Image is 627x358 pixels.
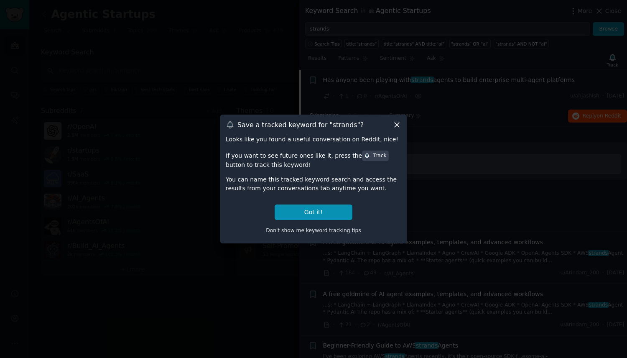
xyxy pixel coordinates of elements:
[226,175,401,193] div: You can name this tracked keyword search and access the results from your conversations tab anyti...
[226,135,401,144] div: Looks like you found a useful conversation on Reddit, nice!
[275,205,352,220] button: Got it!
[237,120,364,129] h3: Save a tracked keyword for " strands "?
[364,152,386,160] div: Track
[226,150,401,169] div: If you want to see future ones like it, press the button to track this keyword!
[266,228,361,233] span: Don't show me keyword tracking tips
